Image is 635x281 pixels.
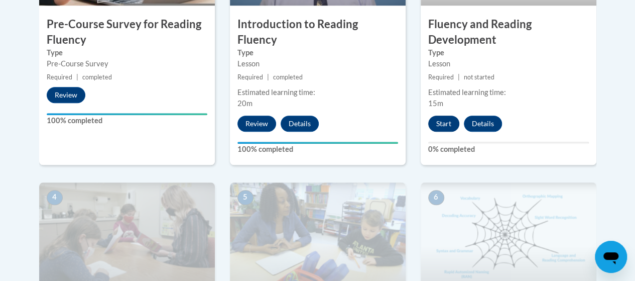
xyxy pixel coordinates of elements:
[428,190,444,205] span: 6
[237,99,252,108] span: 20m
[82,73,112,81] span: completed
[237,58,398,69] div: Lesson
[428,73,454,81] span: Required
[267,73,269,81] span: |
[237,190,253,205] span: 5
[281,116,319,132] button: Details
[47,47,207,58] label: Type
[39,17,215,48] h3: Pre-Course Survey for Reading Fluency
[76,73,78,81] span: |
[237,142,398,144] div: Your progress
[47,58,207,69] div: Pre-Course Survey
[428,58,589,69] div: Lesson
[47,190,63,205] span: 4
[421,17,596,48] h3: Fluency and Reading Development
[47,73,72,81] span: Required
[273,73,303,81] span: completed
[595,241,627,273] iframe: Button to launch messaging window
[237,87,398,98] div: Estimated learning time:
[237,73,263,81] span: Required
[237,144,398,155] label: 100% completed
[464,73,494,81] span: not started
[428,116,459,132] button: Start
[47,87,85,103] button: Review
[47,115,207,126] label: 100% completed
[230,17,406,48] h3: Introduction to Reading Fluency
[428,47,589,58] label: Type
[237,116,276,132] button: Review
[428,144,589,155] label: 0% completed
[428,87,589,98] div: Estimated learning time:
[458,73,460,81] span: |
[428,99,443,108] span: 15m
[47,113,207,115] div: Your progress
[237,47,398,58] label: Type
[464,116,502,132] button: Details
